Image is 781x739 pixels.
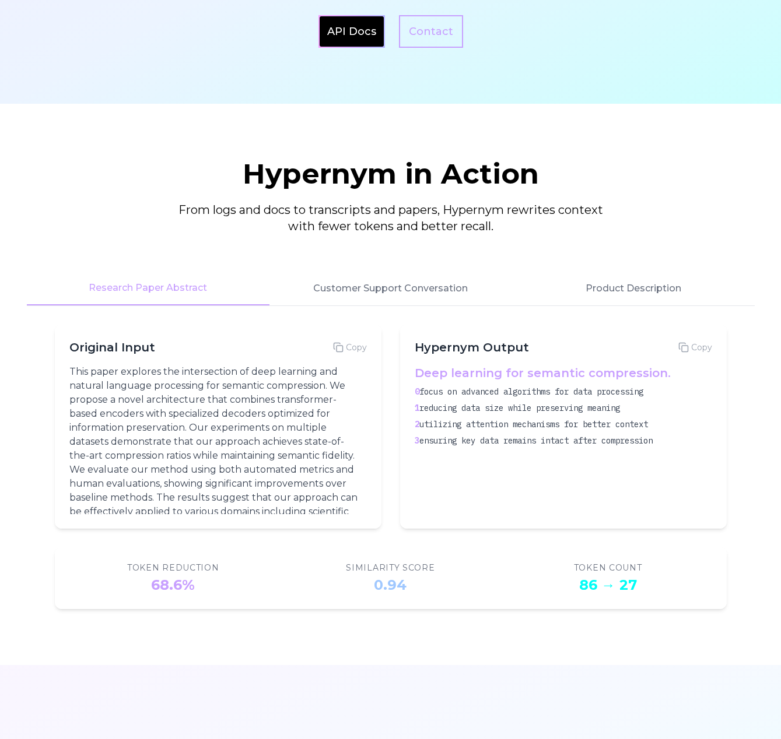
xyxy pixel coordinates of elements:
span: 1 [415,403,419,413]
p: From logs and docs to transcripts and papers, Hypernym rewrites context with fewer tokens and bet... [167,202,615,234]
p: This paper explores the intersection of deep learning and natural language processing for semanti... [69,365,362,533]
h3: Hypernym Output [415,339,529,356]
button: Copy [678,342,712,353]
h2: Hypernym in Action [27,160,755,188]
h4: Deep learning for semantic compression. [415,365,708,381]
span: Copy [346,342,367,353]
button: Research Paper Abstract [27,272,269,305]
span: Copy [691,342,712,353]
span: ensuring key data remains intact after compression [419,435,653,446]
a: Contact [399,15,463,48]
span: focus on advanced algorithms for data processing [419,386,643,397]
h3: Original Input [69,339,155,356]
button: Copy [333,342,367,353]
span: 0 [415,386,419,397]
span: utilizing attention mechanisms for better context [419,419,648,430]
div: 0.94 [374,576,407,594]
a: API Docs [327,23,376,40]
span: 3 [415,435,419,446]
div: 68.6% [151,576,195,594]
span: reducing data size while preserving meaning [419,403,620,413]
div: Similarity Score [346,562,435,573]
div: Token Count [574,562,642,573]
div: 86 → 27 [579,576,637,594]
div: Token Reduction [127,562,219,573]
button: Customer Support Conversation [269,272,512,305]
button: Product Description [512,272,755,305]
span: 2 [415,419,419,430]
